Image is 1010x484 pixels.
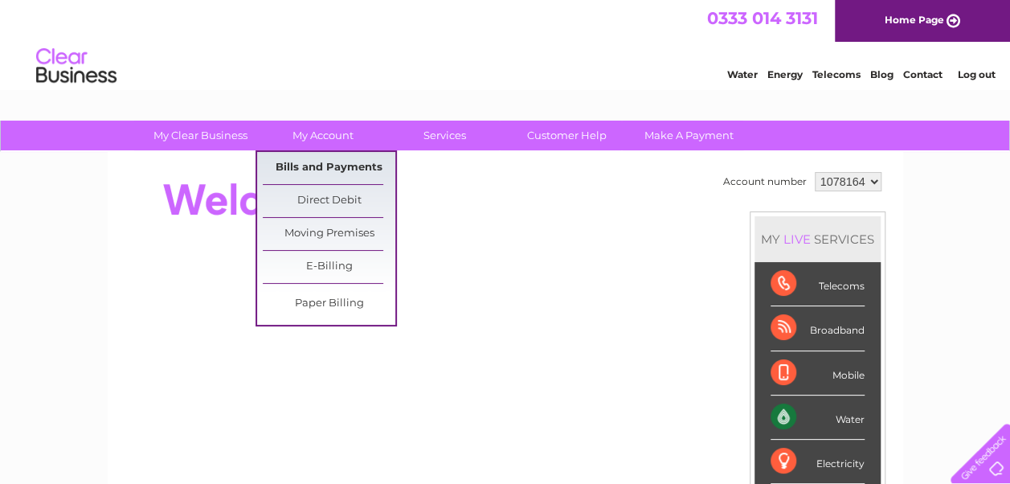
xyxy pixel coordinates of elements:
a: Make A Payment [623,121,755,150]
div: Water [771,396,865,440]
a: Telecoms [812,68,861,80]
div: Telecoms [771,262,865,306]
a: Contact [903,68,943,80]
a: My Account [256,121,389,150]
div: LIVE [780,232,814,247]
td: Account number [719,168,811,195]
a: Paper Billing [263,288,395,320]
a: E-Billing [263,251,395,283]
a: Log out [957,68,995,80]
a: Moving Premises [263,218,395,250]
a: Services [378,121,511,150]
div: Broadband [771,306,865,351]
img: logo.png [35,42,117,91]
a: Bills and Payments [263,152,395,184]
div: Electricity [771,440,865,484]
a: Direct Debit [263,185,395,217]
div: MY SERVICES [754,216,881,262]
div: Mobile [771,351,865,396]
a: Energy [767,68,803,80]
a: Blog [870,68,893,80]
a: Water [727,68,758,80]
a: 0333 014 3131 [707,8,818,28]
div: Clear Business is a trading name of Verastar Limited (registered in [GEOGRAPHIC_DATA] No. 3667643... [126,9,885,78]
a: My Clear Business [134,121,267,150]
a: Customer Help [501,121,633,150]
